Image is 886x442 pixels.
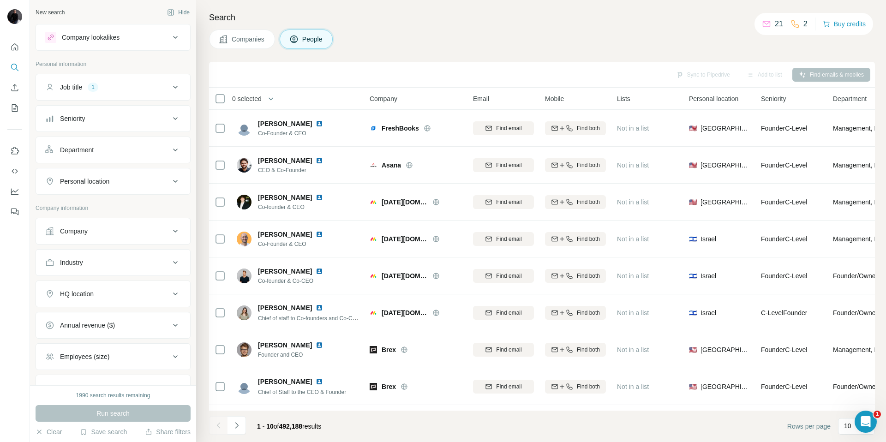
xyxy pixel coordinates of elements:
[761,235,807,243] span: Founder C-Level
[382,234,428,244] span: [DATE][DOMAIN_NAME]
[761,346,807,353] span: Founder C-Level
[545,158,606,172] button: Find both
[382,197,428,207] span: [DATE][DOMAIN_NAME]
[473,269,534,283] button: Find email
[617,235,649,243] span: Not in a list
[545,94,564,103] span: Mobile
[370,309,377,317] img: Logo of monday.com
[700,271,716,281] span: Israel
[382,161,401,170] span: Asana
[316,120,323,127] img: LinkedIn logo
[145,427,191,436] button: Share filters
[274,423,279,430] span: of
[761,125,807,132] span: Founder C-Level
[7,203,22,220] button: Feedback
[316,268,323,275] img: LinkedIn logo
[232,94,262,103] span: 0 selected
[258,277,334,285] span: Co-founder & Co-CEO
[258,203,334,211] span: Co-founder & CEO
[316,304,323,311] img: LinkedIn logo
[787,422,831,431] span: Rows per page
[80,427,127,436] button: Save search
[36,76,190,98] button: Job title1
[496,309,521,317] span: Find email
[545,269,606,283] button: Find both
[689,197,697,207] span: 🇺🇸
[258,267,312,276] span: [PERSON_NAME]
[617,346,649,353] span: Not in a list
[237,305,251,320] img: Avatar
[577,272,600,280] span: Find both
[36,220,190,242] button: Company
[370,272,377,280] img: Logo of monday.com
[761,161,807,169] span: Founder C-Level
[473,121,534,135] button: Find email
[36,108,190,130] button: Seniority
[7,39,22,55] button: Quick start
[473,380,534,394] button: Find email
[76,391,150,400] div: 1990 search results remaining
[761,383,807,390] span: Founder C-Level
[370,235,377,243] img: Logo of monday.com
[496,161,521,169] span: Find email
[7,163,22,179] button: Use Surfe API
[473,94,489,103] span: Email
[258,119,312,128] span: [PERSON_NAME]
[689,94,738,103] span: Personal location
[258,389,346,395] span: Chief of Staff to the CEO & Founder
[617,161,649,169] span: Not in a list
[689,124,697,133] span: 🇺🇸
[382,308,428,317] span: [DATE][DOMAIN_NAME]
[258,303,312,312] span: [PERSON_NAME]
[370,346,377,353] img: Logo of Brex
[496,272,521,280] span: Find email
[617,383,649,390] span: Not in a list
[60,352,109,361] div: Employees (size)
[545,343,606,357] button: Find both
[258,314,363,322] span: Chief of staff to Co-founders and Co-CEOs
[473,343,534,357] button: Find email
[36,139,190,161] button: Department
[370,94,397,103] span: Company
[577,161,600,169] span: Find both
[279,423,303,430] span: 492,188
[761,94,786,103] span: Seniority
[577,382,600,391] span: Find both
[545,380,606,394] button: Find both
[844,421,851,430] p: 10
[60,145,94,155] div: Department
[7,79,22,96] button: Enrich CSV
[36,26,190,48] button: Company lookalikes
[60,177,109,186] div: Personal location
[209,11,875,24] h4: Search
[257,423,321,430] span: results
[370,383,377,390] img: Logo of Brex
[316,341,323,349] img: LinkedIn logo
[60,321,115,330] div: Annual revenue ($)
[617,272,649,280] span: Not in a list
[7,143,22,159] button: Use Surfe on LinkedIn
[370,198,377,206] img: Logo of monday.com
[496,382,521,391] span: Find email
[382,345,396,354] span: Brex
[700,197,750,207] span: [GEOGRAPHIC_DATA]
[258,230,312,239] span: [PERSON_NAME]
[161,6,196,19] button: Hide
[689,271,697,281] span: 🇮🇱
[577,124,600,132] span: Find both
[577,309,600,317] span: Find both
[60,258,83,267] div: Industry
[473,232,534,246] button: Find email
[36,170,190,192] button: Personal location
[382,124,419,133] span: FreshBooks
[237,121,251,136] img: Avatar
[700,382,750,391] span: [GEOGRAPHIC_DATA]
[473,195,534,209] button: Find email
[700,234,716,244] span: Israel
[36,251,190,274] button: Industry
[577,198,600,206] span: Find both
[617,125,649,132] span: Not in a list
[60,289,94,299] div: HQ location
[62,33,120,42] div: Company lookalikes
[689,234,697,244] span: 🇮🇱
